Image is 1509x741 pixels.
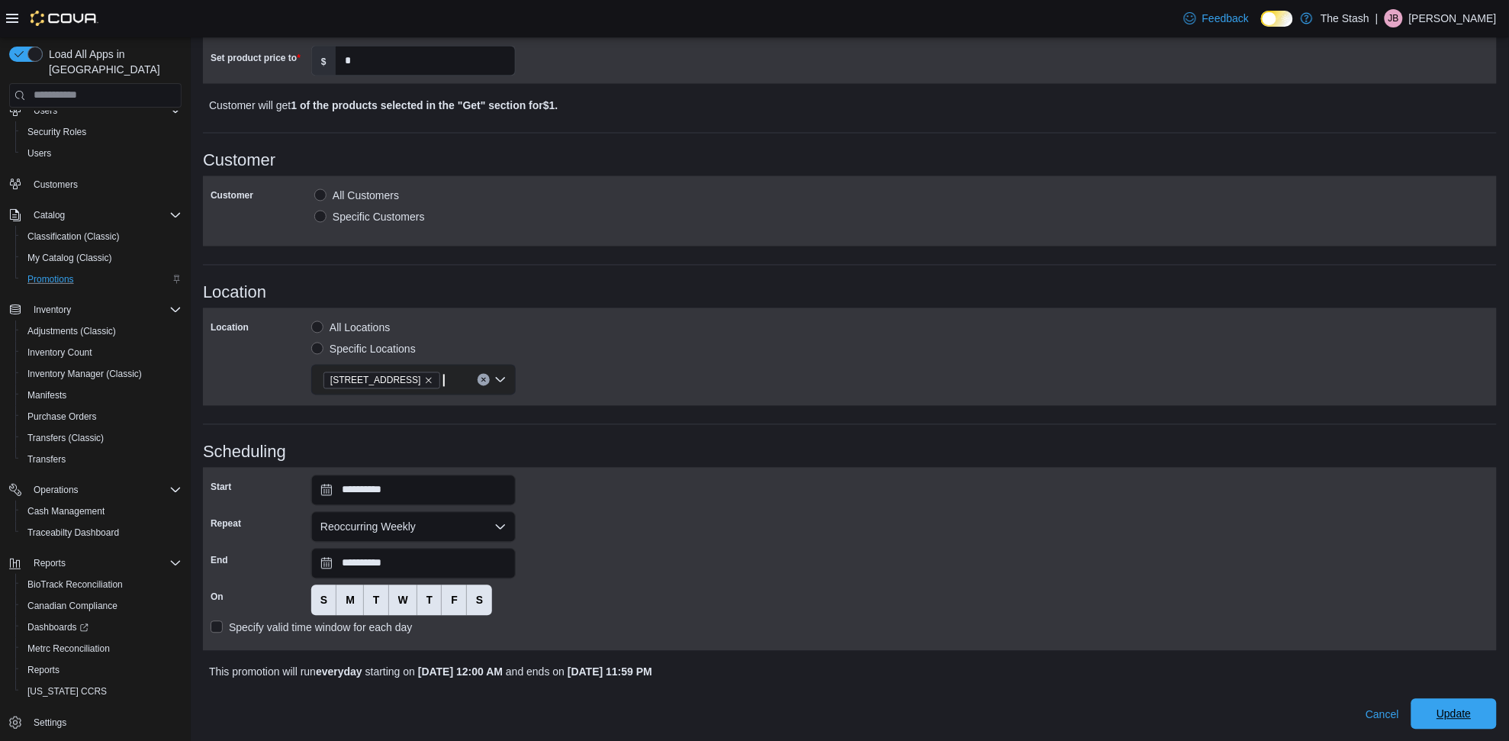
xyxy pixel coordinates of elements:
span: Catalog [34,209,65,221]
span: Users [27,147,51,159]
span: Metrc Reconciliation [21,640,182,658]
button: Users [15,143,188,164]
span: S [476,593,483,608]
div: Jeremy Briscoe [1385,9,1403,27]
span: Cash Management [21,502,182,520]
h3: Location [203,284,1497,302]
span: Operations [34,484,79,496]
span: [US_STATE] CCRS [27,685,107,698]
label: Set product price to [211,52,301,64]
span: Users [27,101,182,120]
h3: Customer [203,152,1497,170]
a: Traceabilty Dashboard [21,524,125,542]
button: Security Roles [15,121,188,143]
span: Inventory Count [21,343,182,362]
button: Catalog [27,206,71,224]
b: [DATE] 11:59 PM [568,666,652,678]
span: Transfers (Classic) [21,429,182,447]
span: Customers [27,175,182,194]
button: BioTrack Reconciliation [15,574,188,595]
span: M [346,593,355,608]
button: W [389,585,417,616]
span: F [451,593,458,608]
span: Inventory Manager (Classic) [21,365,182,383]
button: Update [1411,699,1497,730]
label: On [211,591,224,604]
span: Users [34,105,57,117]
a: Classification (Classic) [21,227,126,246]
span: Inventory Count [27,346,92,359]
span: Cancel [1366,707,1399,723]
button: Metrc Reconciliation [15,638,188,659]
span: Promotions [27,273,74,285]
button: Reports [27,554,72,572]
button: Traceabilty Dashboard [15,522,188,543]
button: [US_STATE] CCRS [15,681,188,702]
button: Remove 510 HWY 528 from selection in this group [424,376,433,385]
button: Inventory [27,301,77,319]
span: Adjustments (Classic) [21,322,182,340]
a: Manifests [21,386,72,404]
a: Transfers (Classic) [21,429,110,447]
label: Repeat [211,518,241,530]
span: Users [21,144,182,163]
button: Transfers [15,449,188,470]
span: Reports [21,661,182,679]
a: Inventory Count [21,343,98,362]
button: T [364,585,389,616]
button: Users [27,101,63,120]
button: Inventory Count [15,342,188,363]
button: Catalog [3,205,188,226]
h3: Scheduling [203,443,1497,462]
span: Settings [34,717,66,729]
button: Transfers (Classic) [15,427,188,449]
button: Inventory [3,299,188,321]
label: End [211,555,228,567]
span: Operations [27,481,182,499]
label: Location [211,322,249,334]
span: Washington CCRS [21,682,182,701]
span: JB [1388,9,1399,27]
a: Settings [27,714,72,732]
button: S [311,585,336,616]
a: Customers [27,176,84,194]
label: Specify valid time window for each day [211,619,412,637]
a: Purchase Orders [21,408,103,426]
button: Canadian Compliance [15,595,188,617]
span: My Catalog (Classic) [27,252,112,264]
button: Operations [27,481,85,499]
button: Users [3,100,188,121]
span: Manifests [21,386,182,404]
span: Adjustments (Classic) [27,325,116,337]
span: Load All Apps in [GEOGRAPHIC_DATA] [43,47,182,77]
span: Classification (Classic) [27,230,120,243]
b: 1 of the products selected in the "Get" section for $1 . [291,99,558,111]
span: Dashboards [21,618,182,636]
span: S [320,593,327,608]
span: Cash Management [27,505,105,517]
span: Feedback [1202,11,1249,26]
button: My Catalog (Classic) [15,247,188,269]
span: Canadian Compliance [27,600,117,612]
button: Operations [3,479,188,501]
p: | [1375,9,1379,27]
a: Metrc Reconciliation [21,640,116,658]
a: Cash Management [21,502,111,520]
span: T [373,593,380,608]
input: Press the down key to open a popover containing a calendar. [311,475,516,506]
span: Inventory [27,301,182,319]
span: Catalog [27,206,182,224]
a: [US_STATE] CCRS [21,682,113,701]
button: Clear input [478,374,490,386]
span: Purchase Orders [21,408,182,426]
button: Adjustments (Classic) [15,321,188,342]
a: Adjustments (Classic) [21,322,122,340]
span: Canadian Compliance [21,597,182,615]
label: All Customers [314,187,399,205]
span: Update [1437,707,1471,722]
button: Reoccurring Weekly [311,512,516,543]
span: T [426,593,433,608]
span: Transfers [21,450,182,469]
span: Classification (Classic) [21,227,182,246]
